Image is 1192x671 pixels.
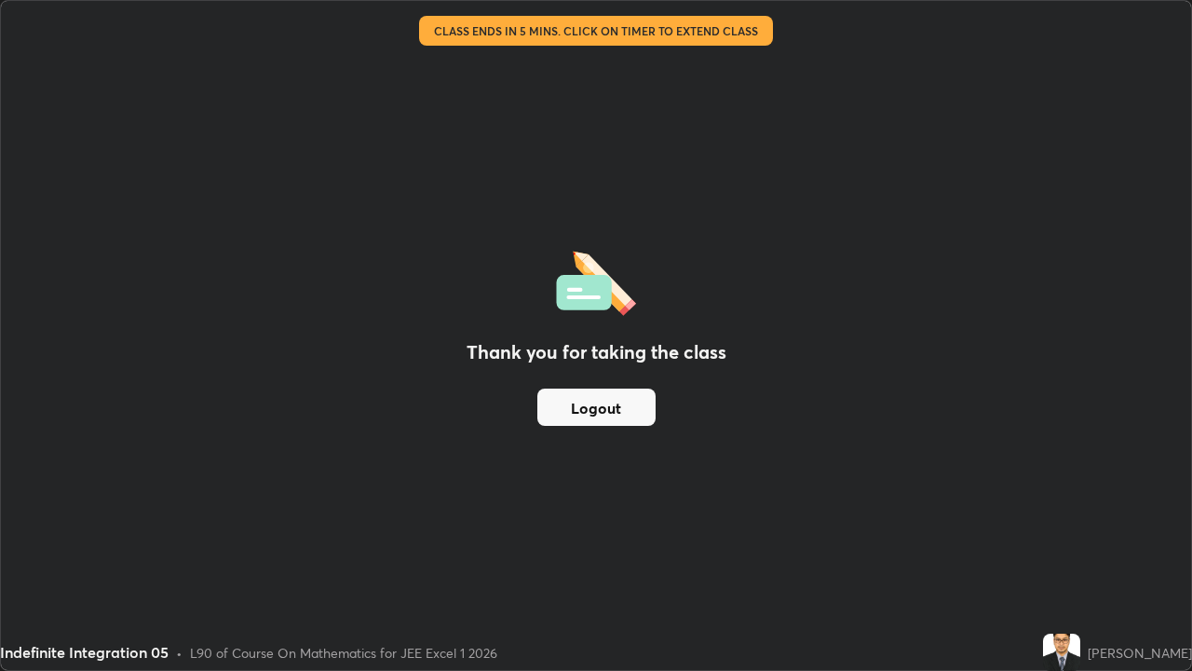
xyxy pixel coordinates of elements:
div: • [176,643,183,663]
button: Logout [537,389,656,426]
h2: Thank you for taking the class [467,338,726,366]
div: [PERSON_NAME] [1088,643,1192,663]
img: 2745fe793a46406aaf557eabbaf1f1be.jpg [1043,634,1080,671]
div: L90 of Course On Mathematics for JEE Excel 1 2026 [190,643,497,663]
img: offlineFeedback.1438e8b3.svg [556,245,636,316]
